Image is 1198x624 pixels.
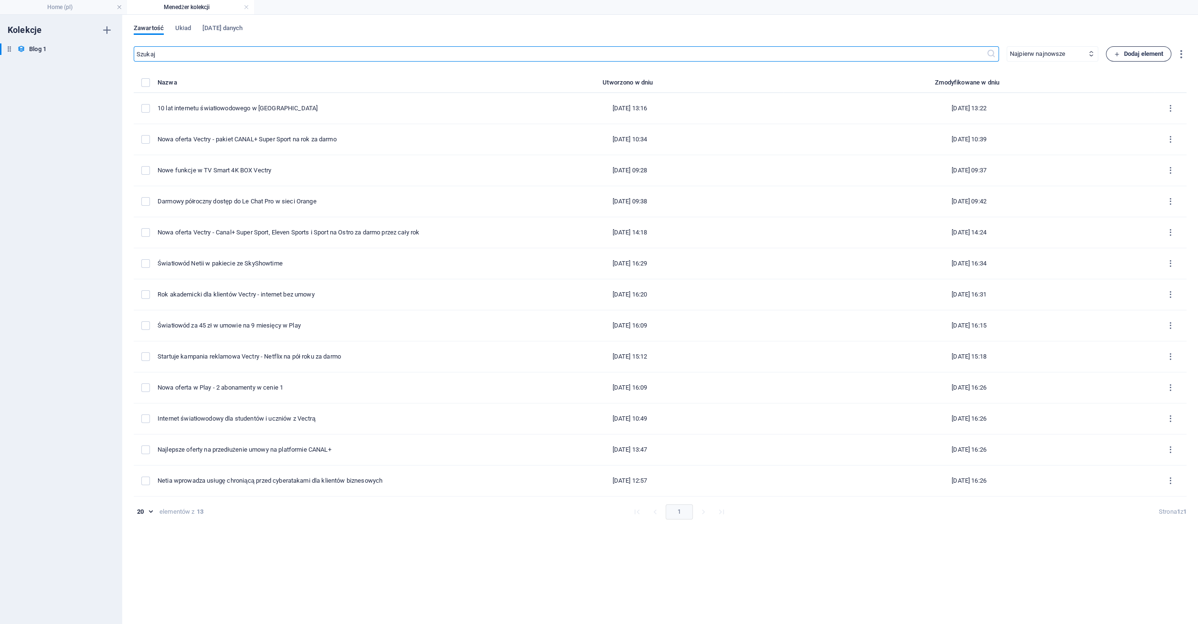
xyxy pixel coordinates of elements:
[158,77,476,93] th: Nazwa
[134,508,156,516] div: 20
[791,414,1146,423] div: [DATE] 16:26
[29,43,46,55] h6: Blog 1
[483,166,776,175] div: [DATE] 09:28
[1106,46,1171,62] button: Dodaj element
[158,352,468,361] div: Startuje kampania reklamowa Vectry - Netflix na pół roku za darmo
[1114,48,1163,60] span: Dodaj element
[1159,508,1187,516] div: Strona z
[483,259,776,268] div: [DATE] 16:29
[483,476,776,485] div: [DATE] 12:57
[483,321,776,330] div: [DATE] 16:09
[134,22,164,36] span: Zawartość
[483,104,776,113] div: [DATE] 13:16
[158,104,468,113] div: 10 lat internetu światłowodowego w [GEOGRAPHIC_DATA]
[101,24,113,36] i: Utwórz nową kolekcję
[483,228,776,237] div: [DATE] 14:18
[483,290,776,299] div: [DATE] 16:20
[483,414,776,423] div: [DATE] 10:49
[134,77,1187,497] table: items list
[159,508,195,516] div: elementów z
[158,259,468,268] div: Światłowód Netii w pakiecie ze SkyShowtime
[1177,508,1180,515] strong: 1
[8,24,42,36] h6: Kolekcje
[791,321,1146,330] div: [DATE] 16:15
[158,321,468,330] div: Światłowód za 45 zł w umowie na 9 miesięcy w Play
[158,228,468,237] div: Nowa oferta Vectry - Canal+ Super Sport, Eleven Sports i Sport na Ostro za darmo przez cały rok
[791,197,1146,206] div: [DATE] 09:42
[791,228,1146,237] div: [DATE] 14:24
[791,476,1146,485] div: [DATE] 16:26
[158,290,468,299] div: Rok akademicki dla klientów Vectry - internet bez umowy
[158,135,468,144] div: Nowa oferta Vectry - pakiet CANAL+ Super Sport na rok za darmo
[666,504,693,519] button: page 1
[1183,508,1187,515] strong: 1
[483,383,776,392] div: [DATE] 16:09
[158,197,468,206] div: Darmowy półroczny dostęp do Le Chat Pro w sieci Orange
[127,2,254,12] h4: Menedżer kolekcji
[175,22,191,36] span: Układ
[197,508,203,516] strong: 13
[158,166,468,175] div: Nowe funkcje w TV Smart 4K BOX Vectry
[791,352,1146,361] div: [DATE] 15:18
[134,46,986,62] input: Szukaj
[791,104,1146,113] div: [DATE] 13:22
[628,504,731,519] nav: pagination navigation
[483,135,776,144] div: [DATE] 10:34
[791,383,1146,392] div: [DATE] 16:26
[158,476,468,485] div: Netia wprowadza usługę chroniącą przed cyberatakami dla klientów biznesowych
[158,383,468,392] div: Nowa oferta w Play - 2 abonamenty w cenie 1
[476,77,784,93] th: Utworzono w dniu
[791,290,1146,299] div: [DATE] 16:31
[483,445,776,454] div: [DATE] 13:47
[158,414,468,423] div: Internet światłowodowy dla studentów i uczniów z Vectrą
[784,77,1154,93] th: Zmodyfikowane w dniu
[483,352,776,361] div: [DATE] 15:12
[791,166,1146,175] div: [DATE] 09:37
[791,445,1146,454] div: [DATE] 16:26
[158,445,468,454] div: Najlepsze oferty na przedłużenie umowy na platformie CANAL+
[483,197,776,206] div: [DATE] 09:38
[791,135,1146,144] div: [DATE] 10:39
[791,259,1146,268] div: [DATE] 16:34
[202,22,243,36] span: [DATE] danych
